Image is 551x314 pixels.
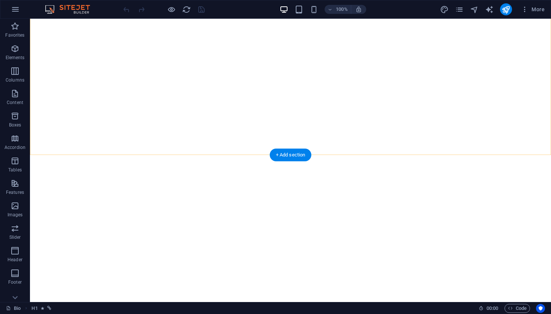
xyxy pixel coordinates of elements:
p: Header [7,257,22,263]
button: 100% [325,5,351,14]
nav: breadcrumb [31,304,51,313]
button: Usercentrics [536,304,545,313]
i: Design (Ctrl+Alt+Y) [440,5,449,14]
i: On resize automatically adjust zoom level to fit chosen device. [355,6,362,13]
p: Columns [6,77,24,83]
button: pages [455,5,464,14]
button: navigator [470,5,479,14]
i: Element contains an animation [41,306,44,310]
div: + Add section [270,149,311,161]
p: Accordion [4,144,25,150]
button: Code [505,304,530,313]
h6: Session time [479,304,499,313]
button: text_generator [485,5,494,14]
p: Tables [8,167,22,173]
i: AI Writer [485,5,494,14]
button: reload [182,5,191,14]
p: Content [7,100,23,106]
button: publish [500,3,512,15]
p: Features [6,189,24,195]
span: Click to select. Double-click to edit [31,304,37,313]
h6: 100% [336,5,348,14]
p: Favorites [5,32,24,38]
p: Footer [8,279,22,285]
span: Code [508,304,527,313]
button: Click here to leave preview mode and continue editing [167,5,176,14]
p: Slider [9,234,21,240]
span: : [492,305,493,311]
span: 00 00 [487,304,498,313]
a: Click to cancel selection. Double-click to open Pages [6,304,21,313]
button: design [440,5,449,14]
img: Editor Logo [43,5,99,14]
i: Navigator [470,5,479,14]
span: More [521,6,545,13]
p: Images [7,212,23,218]
i: Reload page [182,5,191,14]
p: Boxes [9,122,21,128]
i: Pages (Ctrl+Alt+S) [455,5,464,14]
i: This element is linked [47,306,51,310]
p: Elements [6,55,25,61]
i: Publish [502,5,510,14]
button: More [518,3,548,15]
